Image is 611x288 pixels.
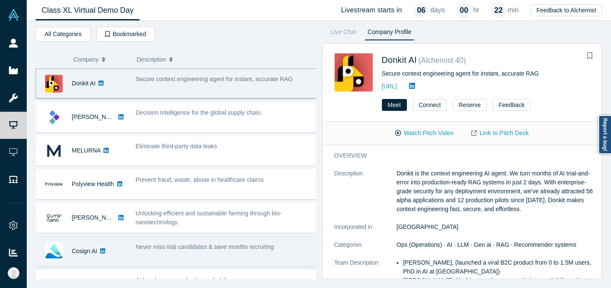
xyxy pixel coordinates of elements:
a: Class XL Virtual Demo Day [36,0,140,20]
button: Connect [413,99,447,111]
img: Alchemist Vault Logo [8,9,20,21]
img: Donkit AI's Logo [334,53,373,92]
button: Reserve [453,99,487,111]
button: Feedback to Alchemist [530,4,602,16]
div: 22 [491,3,506,18]
a: MELURNA [72,147,101,154]
a: Live Chat [328,27,359,40]
button: Description [137,51,310,68]
p: Donkit is the context engineering AI agent. We turn months of AI trial-and-error into production-... [397,169,597,214]
a: [PERSON_NAME] [72,214,121,221]
img: MELURNA's Logo [45,142,63,160]
div: Secure context engineering agent for instant, accurate RAG [382,69,590,78]
a: Donkit AI [382,55,417,65]
span: Description [137,51,166,68]
h4: Livestream starts in [341,6,402,14]
dd: [GEOGRAPHIC_DATA] [397,223,597,232]
button: All Categories [36,27,90,42]
button: Bookmarked [96,27,155,42]
li: [PERSON_NAME], (launched a viral B2C product from 0 to 1.5M users, PhD in AI at [GEOGRAPHIC_DATA]) [403,258,596,276]
p: days [430,5,445,15]
a: Polyview Health [72,181,114,187]
img: Polyview Health's Logo [45,175,63,193]
span: Unlocking efficient and sustainable farming through bio-nanotechnology. [136,210,282,226]
dt: Incorporated in [334,223,397,240]
a: Company Profile [364,27,414,40]
span: Decision Intelligence for the global supply chain. [136,109,263,116]
button: Watch Pitch Video [386,126,462,141]
button: Bookmark [584,50,596,62]
img: Ally Hoang's Account [8,267,20,279]
img: Kimaru AI's Logo [45,108,63,126]
a: Cosign AI [72,248,97,254]
a: Link to Pitch Deck [462,126,538,141]
img: Qumir Nano's Logo [45,209,63,227]
span: Secure context engineering agent for instant, accurate RAG [136,76,293,82]
span: Prevent fraud, waste, abuse in healthcare claims [136,176,264,183]
span: Ops (Operations) · AI · LLM · Gen ai · RAG · Recommender systems [397,241,577,248]
small: ( Alchemist 40 ) [418,56,466,65]
button: Company [73,51,128,68]
dt: Description [334,169,397,223]
button: Meet [382,99,407,111]
img: Cosign AI's Logo [45,243,63,260]
dt: Categories [334,240,397,258]
span: Never miss trial candidates & save months recruiting [136,243,274,250]
p: min [507,5,519,15]
h3: overview [334,151,585,160]
span: AI for pharma supply chain reliability [136,277,231,284]
img: Donkit AI's Logo [45,75,63,93]
a: Donkit AI [72,80,95,87]
div: 06 [414,3,429,18]
a: Report a bug! [598,115,611,154]
p: hr [473,5,479,15]
span: Eliminate third-party data leaks [136,143,217,150]
a: [PERSON_NAME] [72,113,121,120]
button: Feedback [493,99,530,111]
a: [URL] [382,83,397,90]
div: 00 [457,3,471,18]
span: Company [73,51,99,68]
